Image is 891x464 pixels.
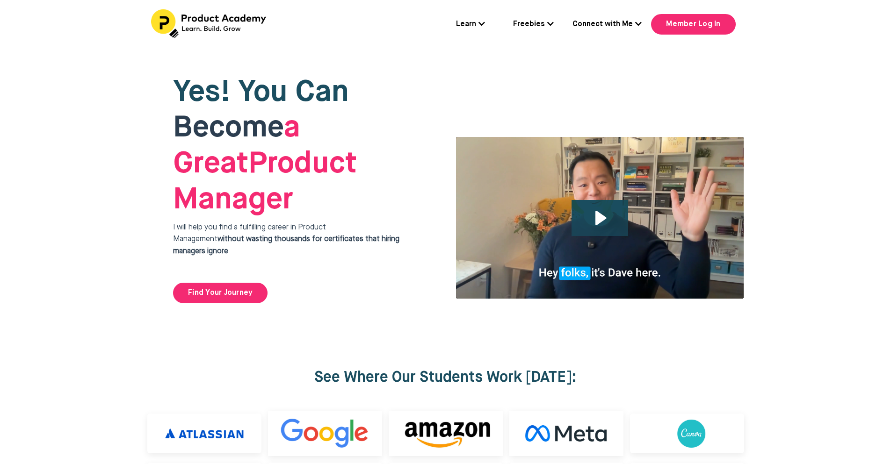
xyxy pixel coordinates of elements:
a: Connect with Me [572,19,642,31]
a: Learn [456,19,485,31]
button: Play Video: file-uploads/sites/127338/video/4ffeae-3e1-a2cd-5ad6-eac528a42_Why_I_built_product_ac... [572,200,628,236]
img: Header Logo [151,9,268,38]
a: Freebies [513,19,554,31]
a: Member Log In [651,14,735,35]
a: Find Your Journey [173,283,268,303]
span: I will help you find a fulfilling career in Product Management [173,224,399,255]
strong: a Great [173,113,300,179]
span: Product Manager [173,113,357,215]
span: Yes! You Can [173,78,349,107]
strong: without wasting thousands for certificates that hiring managers ignore [173,236,399,255]
strong: See Where Our Students Work [DATE]: [314,370,577,385]
span: Become [173,113,284,143]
